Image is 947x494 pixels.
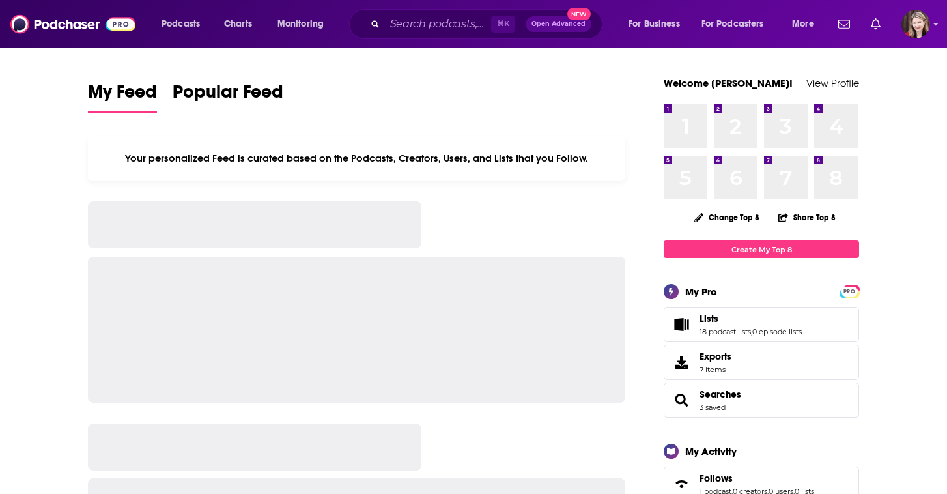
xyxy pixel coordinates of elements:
[526,16,591,32] button: Open AdvancedNew
[668,315,694,334] a: Lists
[685,445,737,458] div: My Activity
[664,383,859,418] span: Searches
[901,10,930,38] button: Show profile menu
[567,8,591,20] span: New
[901,10,930,38] img: User Profile
[668,391,694,409] a: Searches
[619,14,696,35] button: open menu
[700,351,731,362] span: Exports
[668,353,694,371] span: Exports
[751,327,752,336] span: ,
[88,81,157,113] a: My Feed
[700,472,814,484] a: Follows
[664,307,859,342] span: Lists
[833,13,855,35] a: Show notifications dropdown
[700,403,726,412] a: 3 saved
[841,287,857,297] span: PRO
[700,327,751,336] a: 18 podcast lists
[685,285,717,298] div: My Pro
[664,77,793,89] a: Welcome [PERSON_NAME]!
[806,77,859,89] a: View Profile
[783,14,830,35] button: open menu
[700,388,741,400] a: Searches
[173,81,283,113] a: Popular Feed
[752,327,802,336] a: 0 episode lists
[88,81,157,111] span: My Feed
[700,313,718,325] span: Lists
[361,9,615,39] div: Search podcasts, credits, & more...
[385,14,491,35] input: Search podcasts, credits, & more...
[216,14,260,35] a: Charts
[531,21,586,27] span: Open Advanced
[664,240,859,258] a: Create My Top 8
[491,16,515,33] span: ⌘ K
[686,209,767,225] button: Change Top 8
[700,313,802,325] a: Lists
[10,12,135,36] img: Podchaser - Follow, Share and Rate Podcasts
[841,286,857,296] a: PRO
[664,345,859,380] a: Exports
[88,136,625,181] div: Your personalized Feed is curated based on the Podcasts, Creators, Users, and Lists that you Follow.
[152,14,217,35] button: open menu
[668,475,694,493] a: Follows
[866,13,886,35] a: Show notifications dropdown
[693,14,783,35] button: open menu
[277,15,324,33] span: Monitoring
[701,15,764,33] span: For Podcasters
[792,15,814,33] span: More
[629,15,680,33] span: For Business
[700,472,733,484] span: Follows
[268,14,341,35] button: open menu
[778,205,836,230] button: Share Top 8
[700,365,731,374] span: 7 items
[173,81,283,111] span: Popular Feed
[162,15,200,33] span: Podcasts
[901,10,930,38] span: Logged in as galaxygirl
[224,15,252,33] span: Charts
